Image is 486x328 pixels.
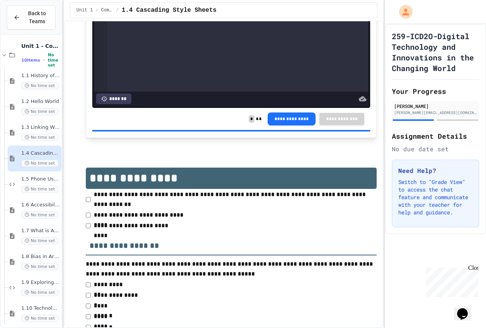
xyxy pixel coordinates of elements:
[21,82,58,89] span: No time set
[21,73,60,79] span: 1.1 History of the WWW
[25,10,49,25] span: Back to Teams
[392,131,479,141] h2: Assignment Details
[392,31,479,73] h1: 259-ICD2O-Digital Technology and Innovations in the Changing World
[21,150,60,157] span: 1.4 Cascading Style Sheets
[21,160,58,167] span: No time set
[392,86,479,97] h2: Your Progress
[423,265,478,297] iframe: chat widget
[3,3,52,48] div: Chat with us now!Close
[21,58,40,63] span: 10 items
[21,108,58,115] span: No time set
[21,263,58,270] span: No time set
[21,124,60,131] span: 1.3 Linking Web Pages
[7,5,55,30] button: Back to Teams
[21,228,60,234] span: 1.7 What is Artificial Intelligence (AI)
[48,52,60,68] span: No time set
[21,237,58,244] span: No time set
[21,98,60,105] span: 1.2 Hello World
[21,176,60,182] span: 1.5 Phone Usage Assignment
[392,144,479,154] div: No due date set
[21,254,60,260] span: 1.8 Bias in Artificial Intelligence
[43,57,45,63] span: •
[398,166,473,175] h3: Need Help?
[21,43,60,49] span: Unit 1 - Computational Thinking and Making Connections
[21,202,60,208] span: 1.6 Accessibility
[21,134,58,141] span: No time set
[121,6,216,15] span: 1.4 Cascading Style Sheets
[21,211,58,219] span: No time set
[391,3,415,21] div: My Account
[21,185,58,193] span: No time set
[21,279,60,286] span: 1.9 Exploring Applications, Careers, and Connections in the Digital World
[394,103,477,109] div: [PERSON_NAME]
[21,305,60,312] span: 1.10 Technology and the Environment
[21,315,58,322] span: No time set
[21,289,58,296] span: No time set
[394,110,477,116] div: [PERSON_NAME][EMAIL_ADDRESS][DOMAIN_NAME]
[116,7,118,13] span: /
[76,7,113,13] span: Unit 1 - Computational Thinking and Making Connections
[398,178,473,216] p: Switch to "Grade View" to access the chat feature and communicate with your teacher for help and ...
[454,298,478,320] iframe: chat widget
